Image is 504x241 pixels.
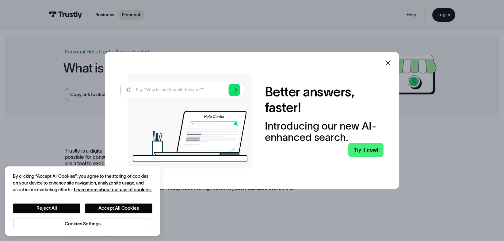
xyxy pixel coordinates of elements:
a: Try it now! [348,143,384,157]
div: By clicking “Accept All Cookies”, you agree to the storing of cookies on your device to enhance s... [13,173,152,193]
button: Reject All [13,204,80,213]
button: Cookies Settings [13,219,152,230]
div: Cookie banner [5,166,160,236]
a: More information about your privacy, opens in a new tab [74,187,152,192]
h2: Better answers, faster! [265,84,384,115]
div: Privacy [13,173,152,229]
div: Introducing our new AI-enhanced search. [265,120,384,143]
button: Accept All Cookies [85,204,152,213]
